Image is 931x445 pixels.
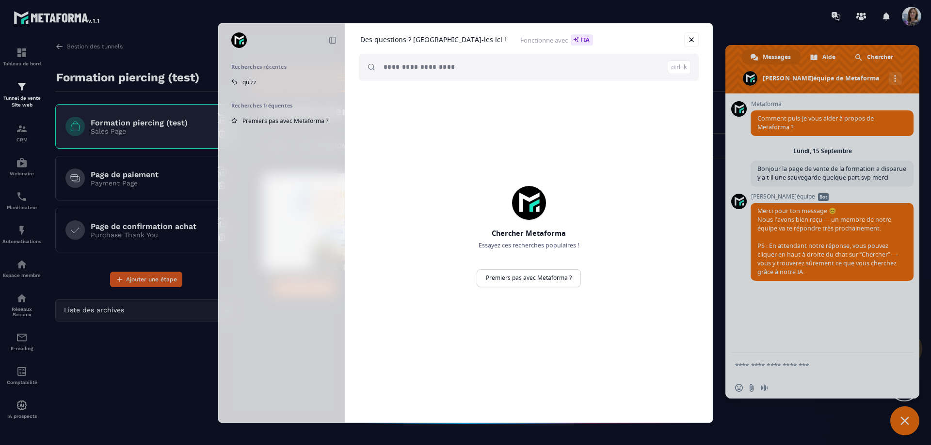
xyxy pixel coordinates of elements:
[520,34,593,46] span: Fonctionne avec
[360,35,506,44] h1: Des questions ? [GEOGRAPHIC_DATA]-les ici !
[242,117,328,125] span: Premiers pas avec Metaforma ?
[231,102,332,109] h2: Recherches fréquentes
[326,33,339,47] a: Réduire
[684,32,699,47] a: Fermer
[242,78,257,86] span: quizz
[231,63,332,70] h2: Recherches récentes
[456,229,601,238] h2: Chercher Metaforma
[477,269,581,287] a: Premiers pas avec Metaforma ?
[571,34,593,46] span: l'IA
[456,241,601,250] p: Essayez ces recherches populaires !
